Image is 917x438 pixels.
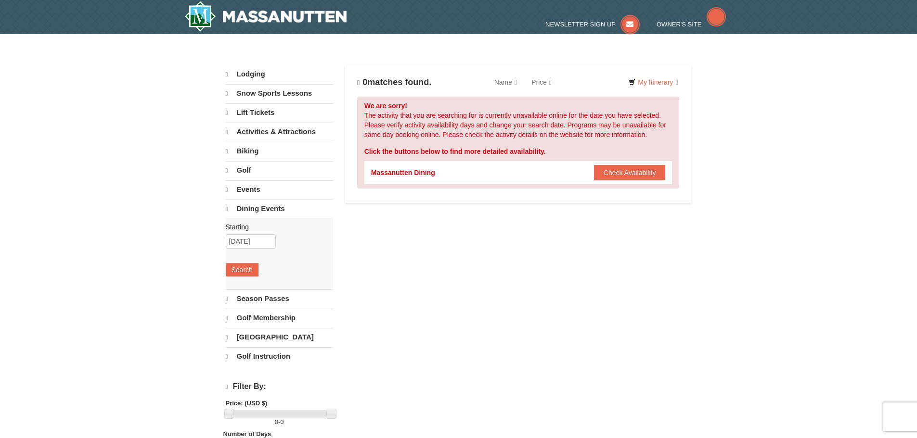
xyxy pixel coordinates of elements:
span: Newsletter Sign Up [545,21,616,28]
div: The activity that you are searching for is currently unavailable online for the date you have sel... [357,97,680,188]
label: Starting [226,222,326,232]
a: Season Passes [226,289,333,308]
span: 0 [275,418,278,425]
span: 0 [280,418,284,425]
a: Golf [226,161,333,179]
button: Check Availability [594,165,666,180]
a: Golf Instruction [226,347,333,365]
strong: Price: (USD $) [226,400,268,407]
a: Dining Events [226,200,333,218]
strong: Number of Days [223,430,271,438]
a: Snow Sports Lessons [226,84,333,102]
a: My Itinerary [622,75,684,89]
strong: We are sorry! [364,102,407,110]
h4: Filter By: [226,382,333,391]
a: Owner's Site [657,21,726,28]
div: Massanutten Dining [371,168,435,177]
a: Biking [226,142,333,160]
a: Massanutten Resort [184,1,347,32]
a: Golf Membership [226,309,333,327]
a: Newsletter Sign Up [545,21,640,28]
a: [GEOGRAPHIC_DATA] [226,328,333,346]
span: Owner's Site [657,21,702,28]
button: Search [226,263,258,276]
a: Price [524,73,559,92]
h4: matches found. [357,77,432,88]
a: Lift Tickets [226,103,333,122]
div: Click the buttons below to find more detailed availability. [364,147,672,156]
a: Lodging [226,65,333,83]
label: - [226,417,333,427]
span: 0 [362,77,367,87]
a: Name [487,73,524,92]
img: Massanutten Resort Logo [184,1,347,32]
a: Events [226,180,333,199]
a: Activities & Attractions [226,123,333,141]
